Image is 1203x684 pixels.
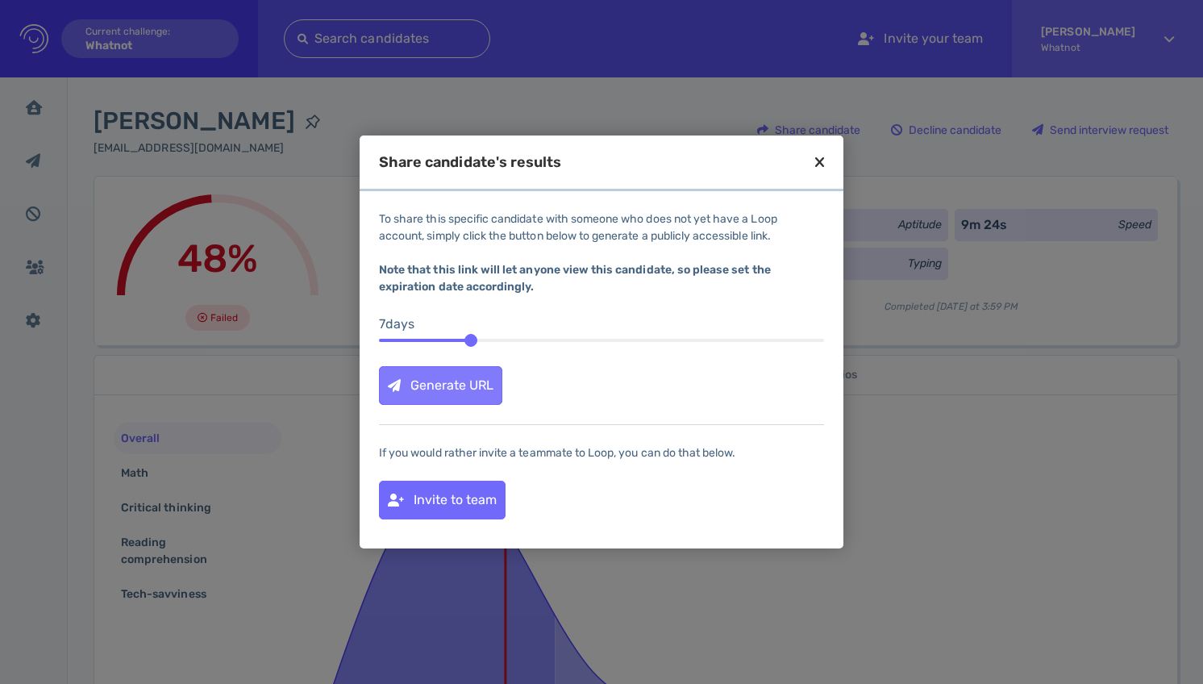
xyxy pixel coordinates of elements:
[379,315,824,334] div: 7 day s
[379,263,771,294] b: Note that this link will let anyone view this candidate, so please set the expiration date accord...
[379,481,506,519] button: Invite to team
[379,155,561,169] div: Share candidate's results
[380,367,502,404] div: Generate URL
[380,482,505,519] div: Invite to team
[379,211,824,295] div: To share this specific candidate with someone who does not yet have a Loop account, simply click ...
[379,366,502,405] button: Generate URL
[379,444,824,461] div: If you would rather invite a teammate to Loop, you can do that below.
